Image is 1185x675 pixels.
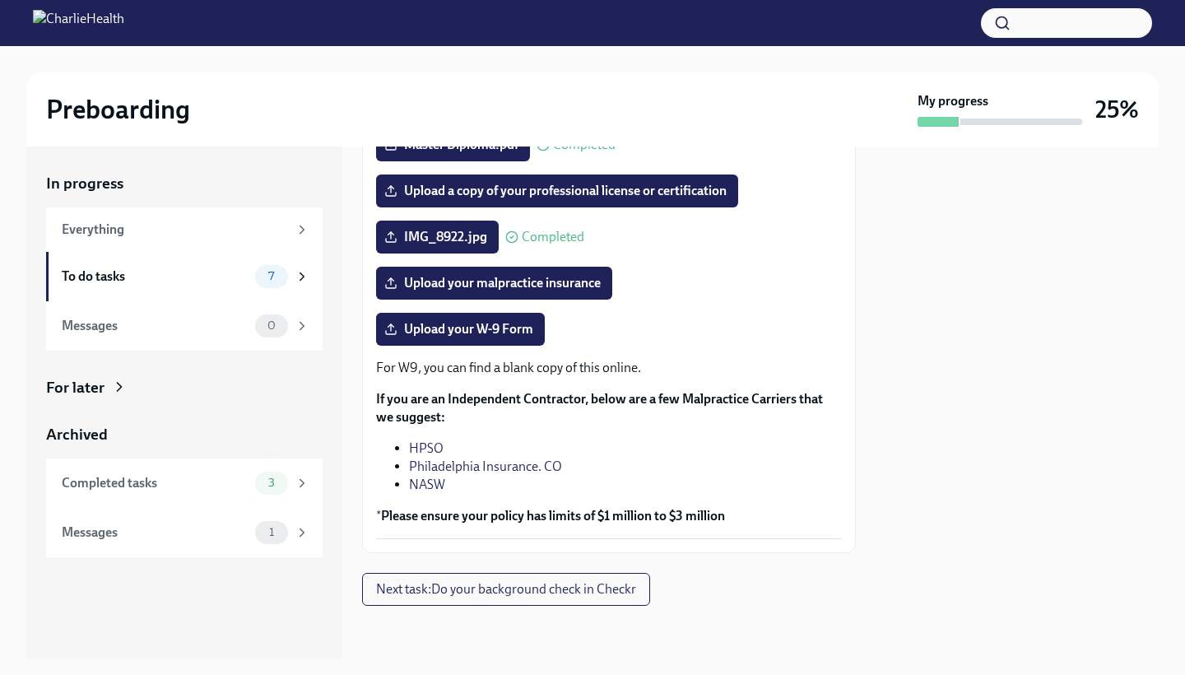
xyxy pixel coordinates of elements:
[46,252,323,301] a: To do tasks7
[376,175,738,207] label: Upload a copy of your professional license or certification
[46,459,323,508] a: Completed tasks3
[1095,95,1139,124] h3: 25%
[258,477,285,489] span: 3
[381,508,725,524] strong: Please ensure your policy has limits of $1 million to $3 million
[522,230,584,244] span: Completed
[62,221,288,239] div: Everything
[46,377,323,398] a: For later
[46,93,190,126] h2: Preboarding
[388,275,601,291] span: Upload your malpractice insurance
[553,138,616,151] span: Completed
[258,270,284,282] span: 7
[376,359,842,377] p: For W9, you can find a blank copy of this online.
[362,573,650,606] button: Next task:Do your background check in Checkr
[409,440,444,456] a: HPSO
[46,377,105,398] div: For later
[376,221,499,254] label: IMG_8922.jpg
[62,268,249,286] div: To do tasks
[376,267,612,300] label: Upload your malpractice insurance
[33,10,124,36] img: CharlieHealth
[62,317,249,335] div: Messages
[46,424,323,445] a: Archived
[258,319,286,332] span: 0
[409,459,562,474] a: Philadelphia Insurance. CO
[46,207,323,252] a: Everything
[409,477,445,492] a: NASW
[376,313,545,346] label: Upload your W-9 Form
[918,92,988,110] strong: My progress
[46,301,323,351] a: Messages0
[259,526,284,538] span: 1
[388,183,727,199] span: Upload a copy of your professional license or certification
[62,474,249,492] div: Completed tasks
[46,508,323,557] a: Messages1
[46,173,323,194] a: In progress
[388,321,533,337] span: Upload your W-9 Form
[388,229,487,245] span: IMG_8922.jpg
[376,391,823,425] strong: If you are an Independent Contractor, below are a few Malpractice Carriers that we suggest:
[62,524,249,542] div: Messages
[376,581,636,598] span: Next task : Do your background check in Checkr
